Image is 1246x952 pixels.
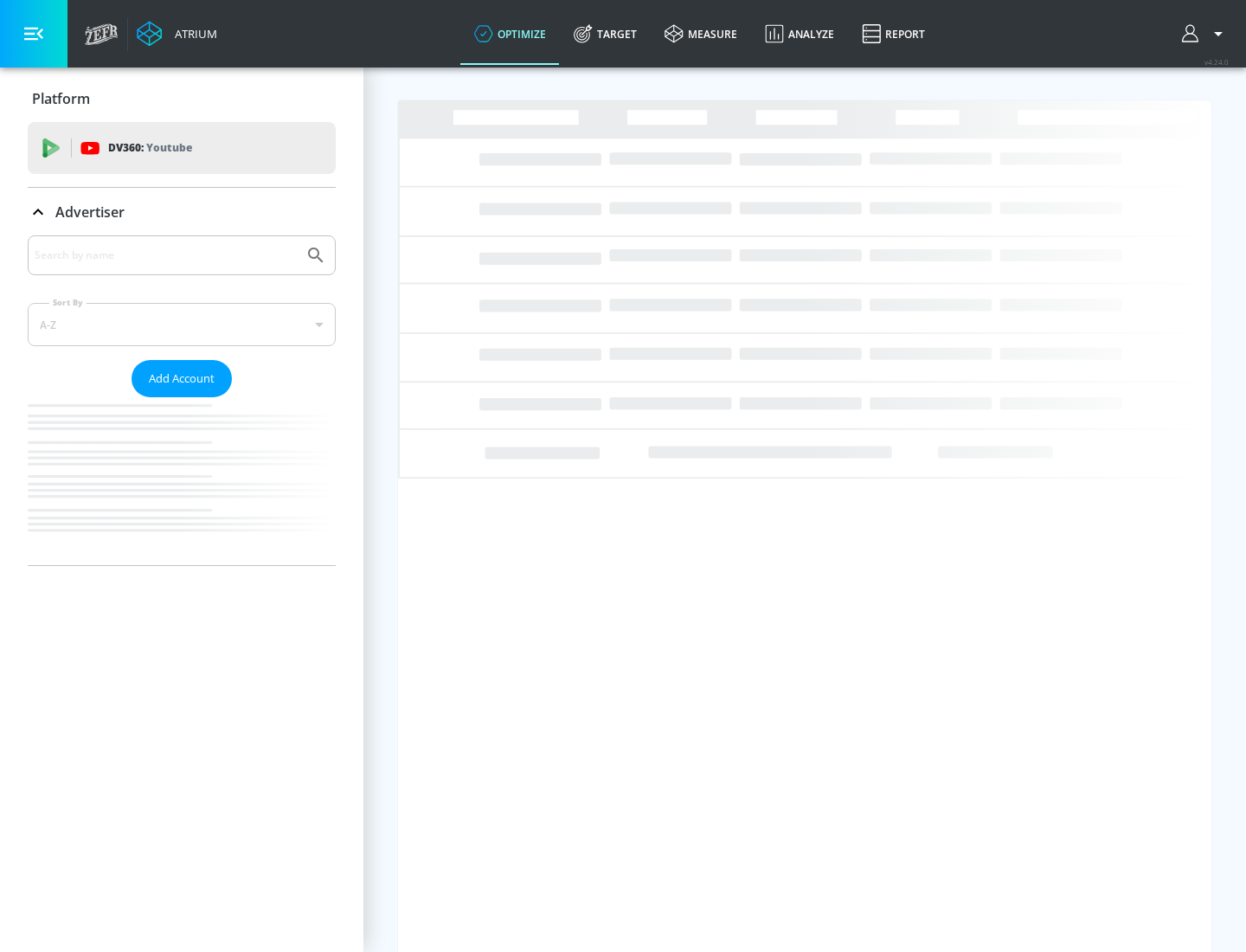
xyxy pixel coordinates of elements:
[651,3,751,65] a: measure
[32,89,90,108] p: Platform
[28,303,336,346] div: A-Z
[28,122,336,174] div: DV360: Youtube
[28,74,336,123] div: Platform
[137,21,217,47] a: Atrium
[28,188,336,236] div: Advertiser
[28,235,336,565] div: Advertiser
[146,138,192,157] p: Youtube
[55,203,125,222] p: Advertiser
[751,3,848,65] a: Analyze
[49,297,87,308] label: Sort By
[28,397,336,565] nav: list of Advertiser
[149,369,215,389] span: Add Account
[168,26,217,42] div: Atrium
[1204,57,1229,67] span: v 4.24.0
[848,3,939,65] a: Report
[35,244,297,267] input: Search by name
[108,138,192,158] p: DV360:
[132,360,232,397] button: Add Account
[560,3,651,65] a: Target
[460,3,560,65] a: optimize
